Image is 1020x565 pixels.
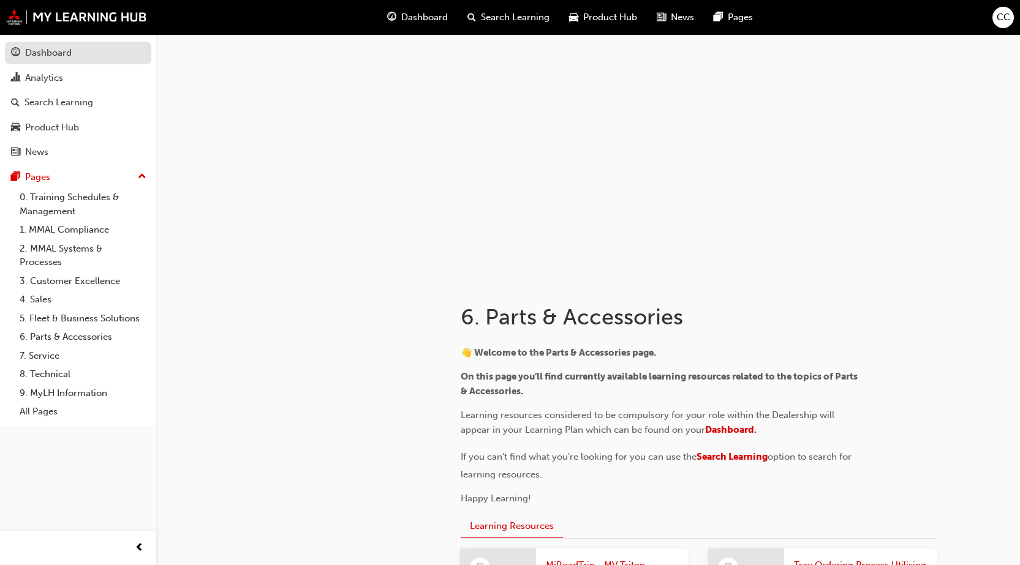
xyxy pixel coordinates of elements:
[583,10,637,24] span: Product Hub
[992,7,1014,28] button: CC
[647,5,704,30] a: news-iconNews
[467,10,476,25] span: search-icon
[5,166,151,189] button: Pages
[135,541,144,556] span: prev-icon
[15,327,151,346] a: 6. Parts & Accessories
[15,402,151,421] a: All Pages
[15,365,151,384] a: 8. Technical
[11,147,20,158] span: news-icon
[11,48,20,59] span: guage-icon
[11,73,20,84] span: chart-icon
[5,91,151,114] a: Search Learning
[481,10,550,24] span: Search Learning
[997,10,1010,24] span: CC
[697,451,768,462] a: Search Learning
[461,451,697,462] span: If you can't find what you're looking for you can use the
[657,10,666,25] span: news-icon
[15,290,151,309] a: 4. Sales
[15,346,151,365] a: 7. Service
[11,97,20,108] span: search-icon
[15,220,151,239] a: 1. MMAL Compliance
[5,42,151,64] a: Dashboard
[15,309,151,328] a: 5. Fleet & Business Solutions
[461,304,863,331] h1: 6. Parts & Accessories
[461,347,656,358] span: 👋 Welcome to the Parts & Accessories page.
[705,424,754,435] a: Dashboard
[15,272,151,291] a: 3. Customer Excellence
[11,172,20,183] span: pages-icon
[5,39,151,166] button: DashboardAnalyticsSearch LearningProduct HubNews
[401,10,448,24] span: Dashboard
[704,5,763,30] a: pages-iconPages
[461,410,837,435] span: Learning resources considered to be compulsory for your role within the Dealership will appear in...
[569,10,578,25] span: car-icon
[387,10,396,25] span: guage-icon
[559,5,647,30] a: car-iconProduct Hub
[25,145,48,159] div: News
[15,188,151,220] a: 0. Training Schedules & Management
[461,493,531,504] span: Happy Learning!
[5,141,151,163] a: News
[25,121,79,135] div: Product Hub
[728,10,753,24] span: Pages
[15,239,151,272] a: 2. MMAL Systems & Processes
[25,46,72,60] div: Dashboard
[461,371,859,397] span: On this page you'll find currently available learning resources related to the topics of Parts & ...
[11,122,20,133] span: car-icon
[5,116,151,139] a: Product Hub
[377,5,458,30] a: guage-iconDashboard
[461,515,563,539] button: Learning Resources
[25,170,50,184] div: Pages
[6,9,147,25] img: mmal
[138,169,146,185] span: up-icon
[25,71,63,85] div: Analytics
[671,10,694,24] span: News
[754,424,757,435] span: .
[714,10,723,25] span: pages-icon
[461,451,854,480] span: option to search for learning resources.
[458,5,559,30] a: search-iconSearch Learning
[25,95,93,110] div: Search Learning
[15,384,151,403] a: 9. MyLH Information
[5,67,151,89] a: Analytics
